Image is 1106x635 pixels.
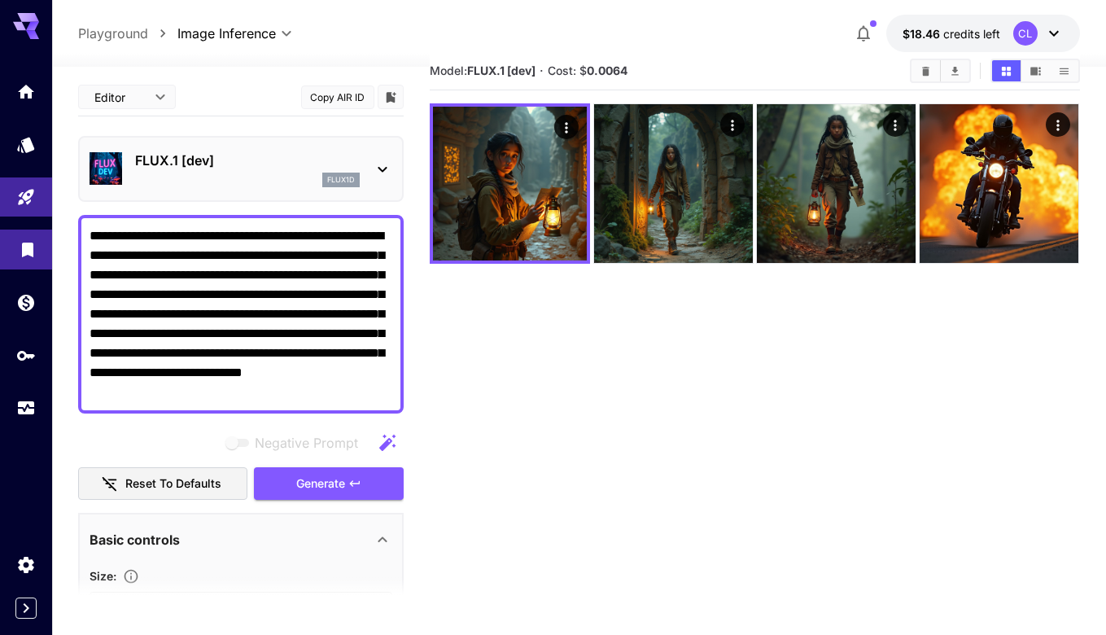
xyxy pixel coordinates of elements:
[911,60,940,81] button: Clear All
[90,144,392,194] div: FLUX.1 [dev]flux1d
[1050,60,1078,81] button: Show media in list view
[78,24,148,43] a: Playground
[883,112,907,137] div: Actions
[90,520,392,559] div: Basic controls
[903,27,943,41] span: $18.46
[222,432,371,453] span: Negative prompts are not compatible with the selected model.
[327,174,355,186] p: flux1d
[16,554,36,575] div: Settings
[16,287,36,308] div: Wallet
[430,63,536,77] span: Model:
[78,24,177,43] nav: breadcrumb
[383,87,398,107] button: Add to library
[90,569,116,583] span: Size :
[1013,21,1038,46] div: CL
[1021,60,1050,81] button: Show media in video view
[941,60,969,81] button: Download All
[18,234,37,255] div: Library
[587,63,627,77] b: 0.0064
[16,81,36,102] div: Home
[254,467,404,501] button: Generate
[943,27,1000,41] span: credits left
[90,530,180,550] p: Basic controls
[116,568,146,585] button: Adjust the dimensions of the generated image by specifying its width and height in pixels, or sel...
[903,25,1000,42] div: $18.46068
[16,345,36,366] div: API Keys
[135,151,360,170] p: FLUX.1 [dev]
[16,134,36,155] div: Models
[548,63,627,77] span: Cost: $
[177,24,276,43] span: Image Inference
[757,104,916,263] img: 2Q==
[16,398,36,418] div: Usage
[296,474,345,494] span: Generate
[540,61,544,81] p: ·
[255,433,358,453] span: Negative Prompt
[920,104,1078,263] img: Z
[16,187,36,208] div: Playground
[1047,112,1071,137] div: Actions
[94,89,145,106] span: Editor
[720,112,745,137] div: Actions
[594,104,753,263] img: 9k=
[433,107,587,261] img: Z
[555,115,579,139] div: Actions
[886,15,1080,52] button: $18.46068CL
[15,598,37,619] button: Expand sidebar
[990,59,1080,83] div: Show media in grid viewShow media in video viewShow media in list view
[992,60,1021,81] button: Show media in grid view
[78,467,247,501] button: Reset to defaults
[301,85,374,109] button: Copy AIR ID
[910,59,971,83] div: Clear AllDownload All
[467,63,536,77] b: FLUX.1 [dev]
